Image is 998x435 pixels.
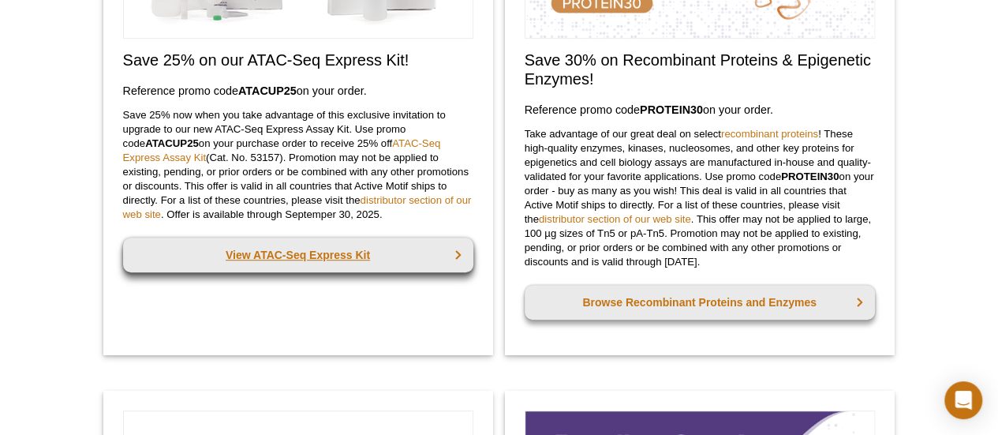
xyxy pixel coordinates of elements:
[781,171,839,182] strong: PROTEIN30
[238,84,297,97] strong: ATACUP25
[123,108,473,222] p: Save 25% now when you take advantage of this exclusive invitation to upgrade to our new ATAC-Seq ...
[525,51,875,88] h2: Save 30% on Recombinant Proteins & Epigenetic Enzymes!
[525,127,875,269] p: Take advantage of our great deal on select ! These high-quality enzymes, kinases, nucleosomes, an...
[123,238,473,272] a: View ATAC-Seq Express Kit
[123,81,473,100] h3: Reference promo code on your order.
[145,137,199,149] strong: ATACUP25
[640,103,703,116] strong: PROTEIN30
[721,128,818,140] a: recombinant proteins
[123,51,473,69] h2: Save 25% on our ATAC-Seq Express Kit!
[539,213,691,225] a: distributor section of our web site
[525,100,875,119] h3: Reference promo code on your order.
[944,381,982,419] div: Open Intercom Messenger
[525,285,875,320] a: Browse Recombinant Proteins and Enzymes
